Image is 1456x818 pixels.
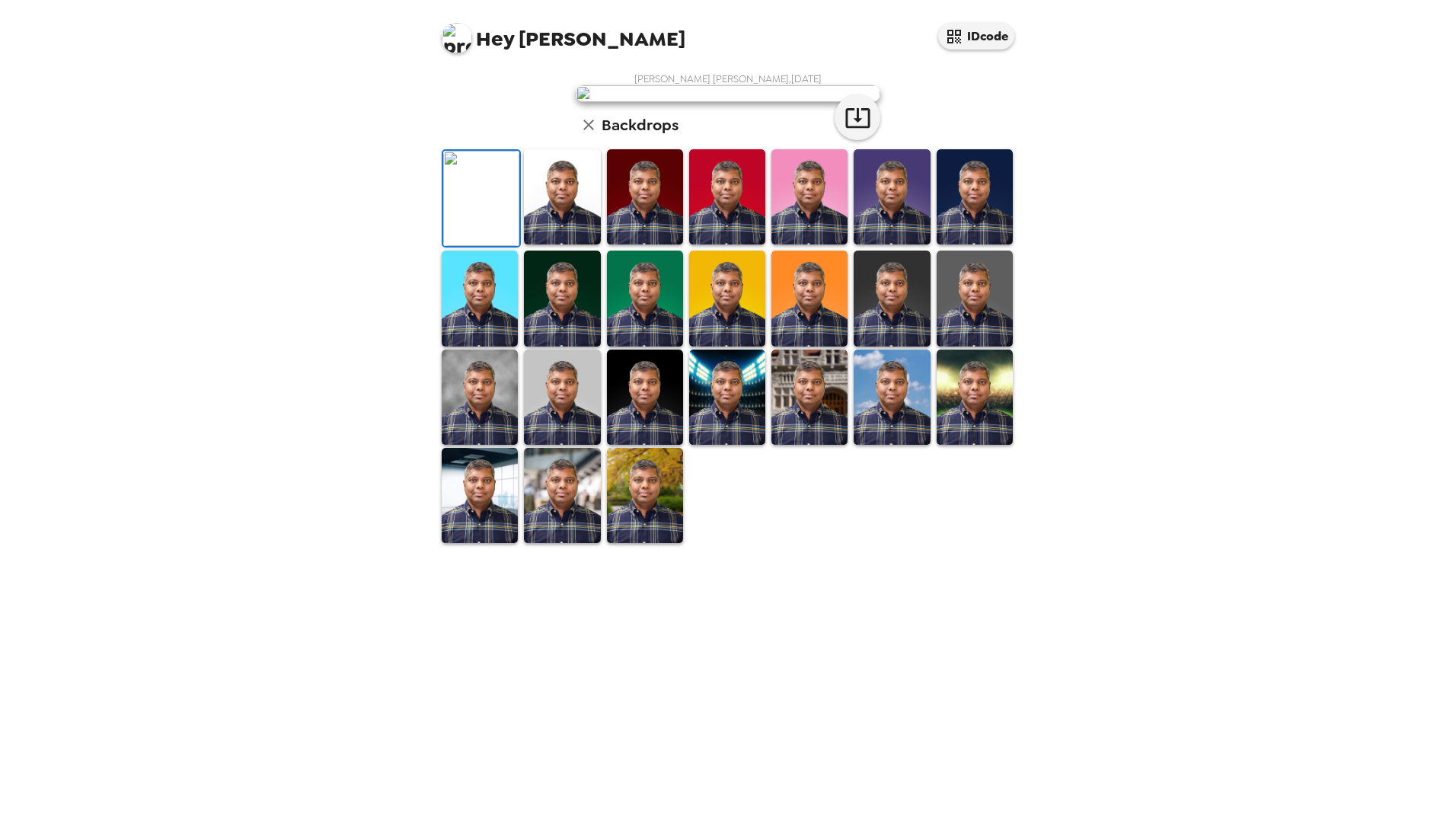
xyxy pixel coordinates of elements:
[602,113,679,137] h6: Backdrops
[442,15,685,50] span: [PERSON_NAME]
[442,23,472,53] img: profile pic
[938,23,1014,50] button: IDcode
[476,25,514,53] span: Hey
[443,151,519,246] img: Original
[576,85,880,102] img: user
[634,72,822,85] span: [PERSON_NAME] [PERSON_NAME] , [DATE]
